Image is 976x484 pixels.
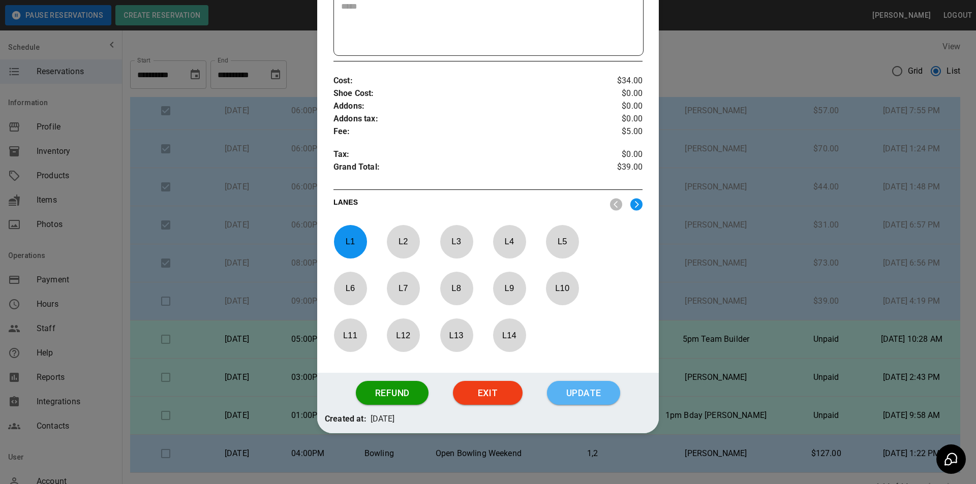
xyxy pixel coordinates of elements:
p: $0.00 [591,87,643,100]
p: L 2 [386,230,420,253]
p: L 9 [493,276,526,300]
p: [DATE] [371,413,395,426]
p: Fee : [333,125,591,138]
p: $0.00 [591,100,643,113]
p: $34.00 [591,75,643,87]
p: L 6 [333,276,367,300]
button: Update [547,381,620,405]
p: L 11 [333,323,367,347]
p: L 8 [440,276,473,300]
p: L 4 [493,230,526,253]
p: LANES [333,197,602,211]
p: $5.00 [591,125,643,138]
p: $39.00 [591,161,643,176]
p: Addons tax : [333,113,591,125]
p: Cost : [333,75,591,87]
p: $0.00 [591,148,643,161]
p: Grand Total : [333,161,591,176]
p: L 1 [333,230,367,253]
p: L 3 [440,230,473,253]
button: Refund [356,381,429,405]
p: $0.00 [591,113,643,125]
p: Created at: [325,413,367,426]
p: Addons : [333,100,591,113]
p: L 7 [386,276,420,300]
p: L 12 [386,323,420,347]
img: nav_left.svg [610,198,622,211]
p: L 5 [545,230,579,253]
p: L 14 [493,323,526,347]
button: Exit [453,381,523,405]
p: Tax : [333,148,591,161]
p: L 13 [440,323,473,347]
img: right.svg [630,198,643,211]
p: L 10 [545,276,579,300]
p: Shoe Cost : [333,87,591,100]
